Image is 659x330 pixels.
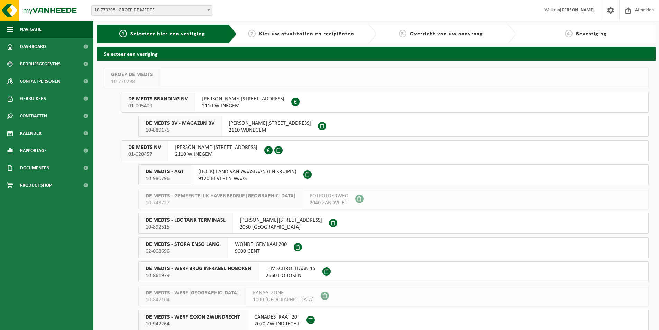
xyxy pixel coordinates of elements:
span: 2030 [GEOGRAPHIC_DATA] [240,224,322,231]
span: Selecteer hier een vestiging [130,31,205,37]
span: KANAALZONE [253,289,314,296]
span: 10-980796 [146,175,184,182]
span: 10-770298 - GROEP DE MEDTS [92,6,212,15]
span: 02-008696 [146,248,221,255]
span: 10-743727 [146,199,295,206]
span: 2110 WIJNEGEM [229,127,311,134]
button: DE MEDTS BV - MAGAZIJN BV 10-889175 [PERSON_NAME][STREET_ADDRESS]2110 WIJNEGEM [138,116,649,137]
span: 10-770298 [111,78,153,85]
span: 1000 [GEOGRAPHIC_DATA] [253,296,314,303]
span: 2110 WIJNEGEM [175,151,257,158]
span: WONDELGEMKAAI 200 [235,241,287,248]
span: Navigatie [20,21,42,38]
span: 2 [248,30,256,37]
span: Documenten [20,159,49,177]
span: 2660 HOBOKEN [266,272,315,279]
button: DE MEDTS NV 01-020457 [PERSON_NAME][STREET_ADDRESS]2110 WIJNEGEM [121,140,649,161]
button: DE MEDTS - STORA ENSO LANG. 02-008696 WONDELGEMKAAI 2009000 GENT [138,237,649,258]
span: 9120 BEVEREN-WAAS [198,175,296,182]
span: DE MEDTS BV - MAGAZIJN BV [146,120,214,127]
span: DE MEDTS - GEMEENTELIJK HAVENBEDRIJF [GEOGRAPHIC_DATA] [146,193,295,199]
span: 1 [119,30,127,37]
span: 10-889175 [146,127,214,134]
span: [PERSON_NAME][STREET_ADDRESS] [229,120,311,127]
span: DE MEDTS - WERF [GEOGRAPHIC_DATA] [146,289,239,296]
span: 01-020457 [128,151,161,158]
span: THV SCHROEILAAN 15 [266,265,315,272]
strong: [PERSON_NAME] [560,8,595,13]
span: Kalender [20,125,42,142]
button: DE MEDTS BRANDING NV 01-005409 [PERSON_NAME][STREET_ADDRESS]2110 WIJNEGEM [121,92,649,113]
span: 01-005409 [128,102,188,109]
span: DE MEDTS NV [128,144,161,151]
span: DE MEDTS BRANDING NV [128,96,188,102]
span: 2110 WIJNEGEM [202,102,284,109]
span: Gebruikers [20,90,46,107]
span: GROEP DE MEDTS [111,71,153,78]
span: DE MEDTS - WERF EXXON ZWIJNDRECHT [146,314,240,321]
span: Bedrijfsgegevens [20,55,61,73]
span: 10-892515 [146,224,226,231]
span: [PERSON_NAME][STREET_ADDRESS] [240,217,322,224]
span: 2070 ZWIJNDRECHT [254,321,300,328]
span: 4 [565,30,573,37]
span: [PERSON_NAME][STREET_ADDRESS] [202,96,284,102]
span: DE MEDTS - AGT [146,168,184,175]
span: [PERSON_NAME][STREET_ADDRESS] [175,144,257,151]
span: Product Shop [20,177,52,194]
span: Kies uw afvalstoffen en recipiënten [259,31,354,37]
span: Bevestiging [576,31,607,37]
button: DE MEDTS - WERF BRUG INFRABEL HOBOKEN 10-861979 THV SCHROEILAAN 152660 HOBOKEN [138,261,649,282]
span: CANADESTRAAT 20 [254,314,300,321]
span: 10-847104 [146,296,239,303]
h2: Selecteer een vestiging [97,47,656,60]
span: DE MEDTS - WERF BRUG INFRABEL HOBOKEN [146,265,251,272]
span: Overzicht van uw aanvraag [410,31,483,37]
span: Contracten [20,107,47,125]
span: DE MEDTS - STORA ENSO LANG. [146,241,221,248]
span: (HOEK) LAND VAN WAASLAAN (EN KRUIPIN) [198,168,296,175]
span: 2040 ZANDVLIET [310,199,348,206]
span: Dashboard [20,38,46,55]
span: POTPOLDERWEG [310,193,348,199]
span: Rapportage [20,142,47,159]
button: DE MEDTS - AGT 10-980796 (HOEK) LAND VAN WAASLAAN (EN KRUIPIN)9120 BEVEREN-WAAS [138,164,649,185]
span: 10-861979 [146,272,251,279]
span: Contactpersonen [20,73,60,90]
span: 10-770298 - GROEP DE MEDTS [91,5,212,16]
span: DE MEDTS - LBC TANK TERMINASL [146,217,226,224]
span: 9000 GENT [235,248,287,255]
span: 10-942264 [146,321,240,328]
button: DE MEDTS - LBC TANK TERMINASL 10-892515 [PERSON_NAME][STREET_ADDRESS]2030 [GEOGRAPHIC_DATA] [138,213,649,234]
span: 3 [399,30,406,37]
